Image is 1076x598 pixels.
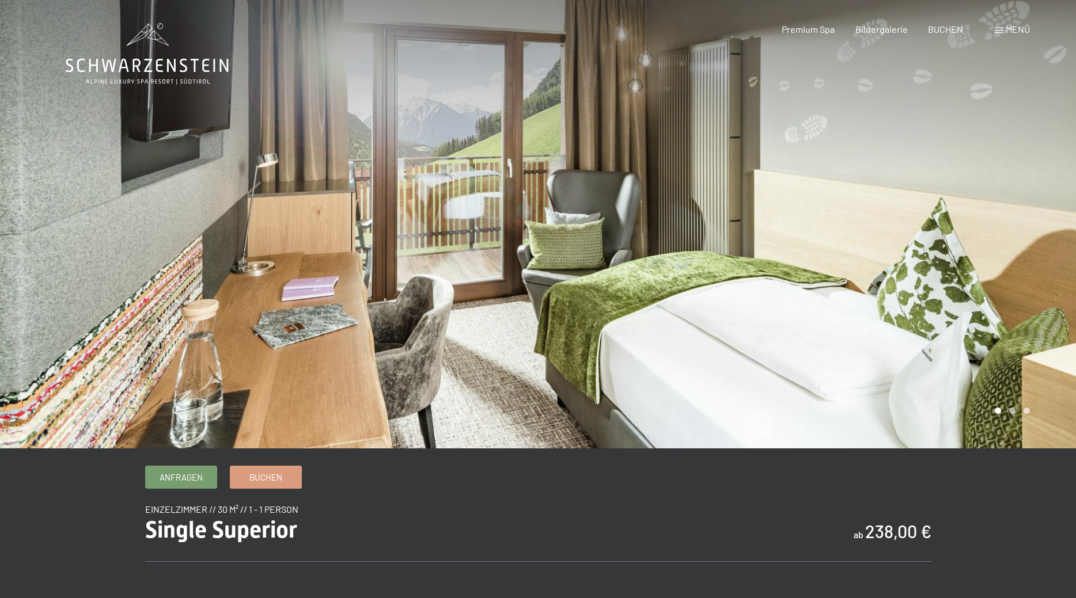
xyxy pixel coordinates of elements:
[160,471,203,483] span: Anfragen
[249,471,282,483] span: Buchen
[782,24,835,35] a: Premium Spa
[855,24,908,35] a: Bildergalerie
[854,529,863,540] span: ab
[928,24,963,35] a: BUCHEN
[230,466,301,488] a: Buchen
[146,466,217,488] a: Anfragen
[145,504,298,515] span: Einzelzimmer // 30 m² // 1 - 1 Person
[865,521,931,542] b: 238,00 €
[1006,24,1030,35] span: Menü
[145,516,297,543] span: Single Superior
